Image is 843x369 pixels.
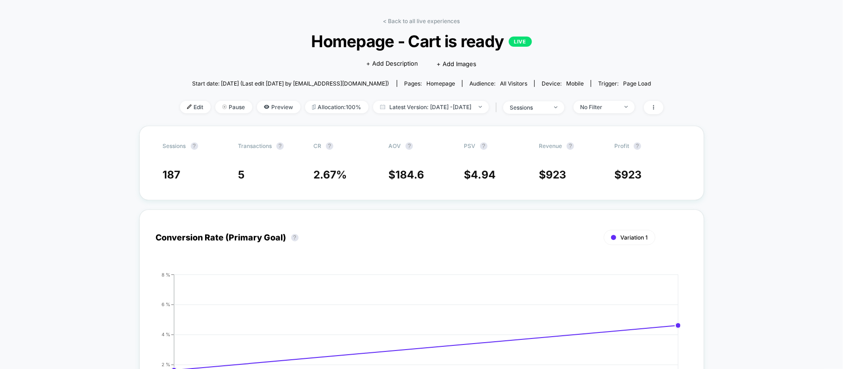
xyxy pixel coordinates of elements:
[509,37,532,47] p: LIVE
[291,234,299,241] button: ?
[621,168,642,181] span: 923
[163,168,181,181] span: 187
[479,106,482,108] img: end
[276,142,284,150] button: ?
[222,105,227,109] img: end
[395,168,424,181] span: 184.6
[634,142,641,150] button: ?
[480,142,487,150] button: ?
[204,31,639,51] span: Homepage - Cart is ready
[404,80,455,87] div: Pages:
[313,142,321,149] span: CR
[539,168,566,181] span: $
[621,234,648,241] span: Variation 1
[238,168,244,181] span: 5
[257,101,300,113] span: Preview
[623,80,651,87] span: Page Load
[614,142,629,149] span: Profit
[464,168,496,181] span: $
[215,101,252,113] span: Pause
[500,80,527,87] span: All Visitors
[388,168,424,181] span: $
[581,104,618,111] div: No Filter
[312,105,316,110] img: rebalance
[539,142,562,149] span: Revenue
[388,142,401,149] span: AOV
[366,59,418,68] span: + Add Description
[546,168,566,181] span: 923
[471,168,496,181] span: 4.94
[567,142,574,150] button: ?
[469,80,527,87] div: Audience:
[313,168,347,181] span: 2.67 %
[163,142,186,149] span: Sessions
[493,101,503,114] span: |
[180,101,211,113] span: Edit
[464,142,475,149] span: PSV
[426,80,455,87] span: homepage
[192,80,389,87] span: Start date: [DATE] (Last edit [DATE] by [EMAIL_ADDRESS][DOMAIN_NAME])
[305,101,368,113] span: Allocation: 100%
[162,301,170,307] tspan: 6 %
[598,80,651,87] div: Trigger:
[614,168,642,181] span: $
[187,105,192,109] img: edit
[162,362,170,367] tspan: 2 %
[383,18,460,25] a: < Back to all live experiences
[380,105,385,109] img: calendar
[554,106,557,108] img: end
[510,104,547,111] div: sessions
[326,142,333,150] button: ?
[238,142,272,149] span: Transactions
[566,80,584,87] span: mobile
[162,272,170,277] tspan: 8 %
[191,142,198,150] button: ?
[437,60,476,68] span: + Add Images
[162,332,170,337] tspan: 4 %
[624,106,628,108] img: end
[406,142,413,150] button: ?
[373,101,489,113] span: Latest Version: [DATE] - [DATE]
[534,80,591,87] span: Device:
